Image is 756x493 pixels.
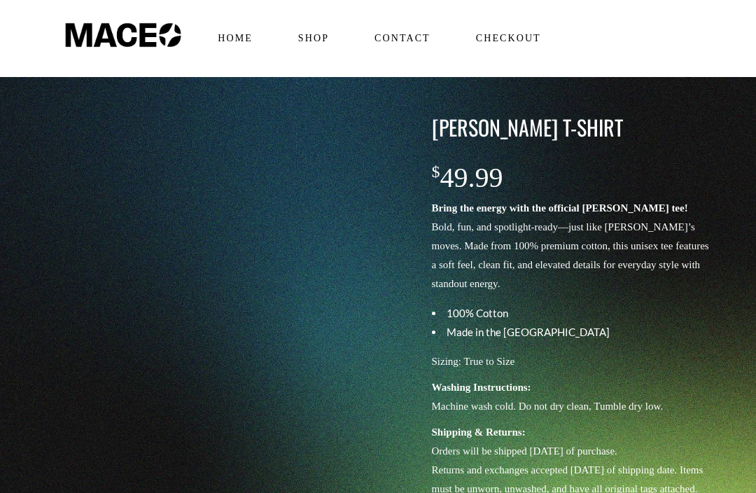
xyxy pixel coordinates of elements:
span: 100% Cotton [447,307,508,319]
span: Sizing: True to Size [432,356,515,367]
span: Checkout [470,27,547,50]
h3: [PERSON_NAME] T-Shirt [432,113,711,142]
p: Bold, fun, and spotlight-ready—just like [PERSON_NAME]’s moves. Made from 100% premium cotton, th... [432,199,711,293]
bdi: 49.99 [432,162,503,193]
strong: Bring the energy with the official [PERSON_NAME] tee! [432,202,688,214]
span: Made in the [GEOGRAPHIC_DATA] [447,326,610,338]
span: Contact [368,27,436,50]
p: Machine wash cold. Do not dry clean, Tumble dry low. [432,378,711,416]
strong: Washing Instructions: [432,382,531,393]
strong: Shipping & Returns: [432,426,526,438]
span: Shop [292,27,335,50]
span: $ [432,162,440,181]
span: Home [211,27,258,50]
